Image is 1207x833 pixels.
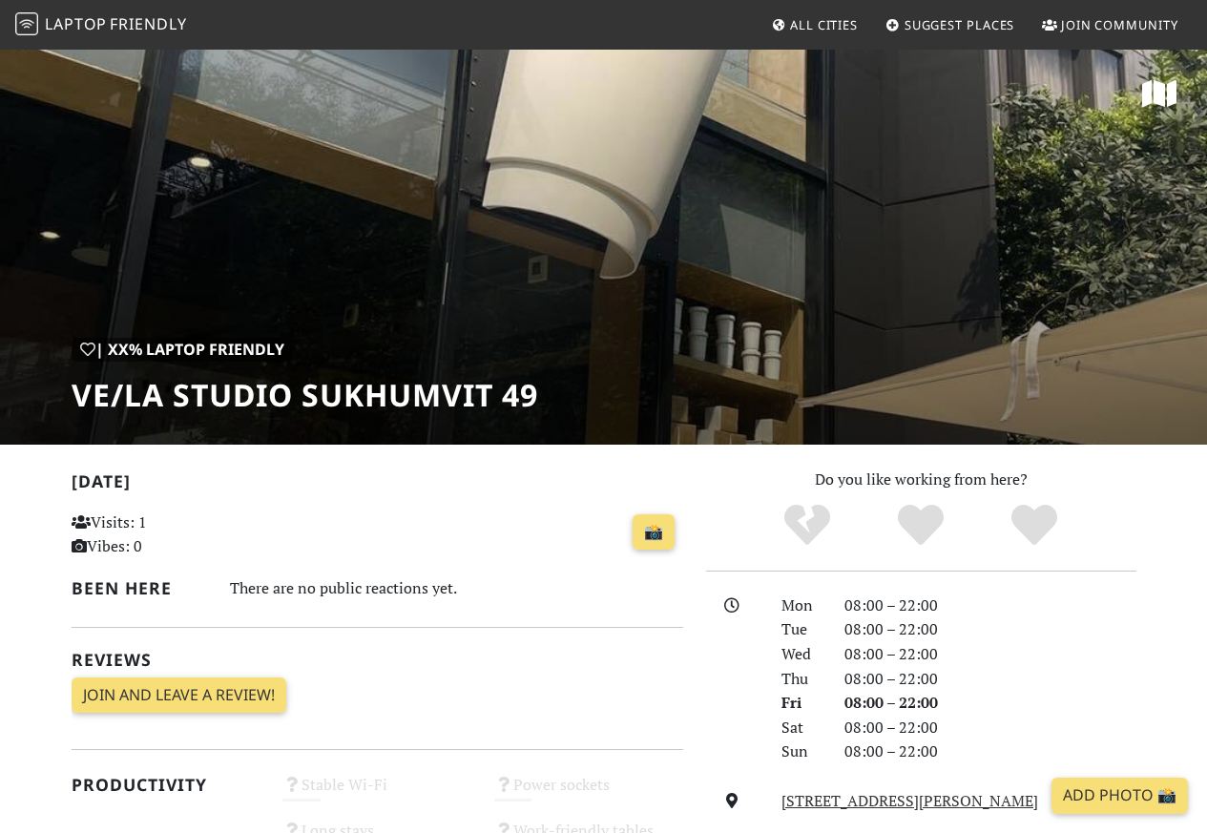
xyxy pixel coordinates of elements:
div: 08:00 – 22:00 [833,642,1148,667]
div: Sat [770,716,833,740]
div: 08:00 – 22:00 [833,716,1148,740]
span: Laptop [45,13,107,34]
p: Do you like working from here? [706,468,1136,492]
h2: Productivity [72,775,260,795]
div: Sun [770,739,833,764]
div: Definitely! [977,502,1091,550]
div: Tue [770,617,833,642]
div: | XX% Laptop Friendly [72,338,293,363]
div: 08:00 – 22:00 [833,739,1148,764]
h2: Been here [72,578,207,598]
div: 08:00 – 22:00 [833,617,1148,642]
a: LaptopFriendly LaptopFriendly [15,9,187,42]
a: Add Photo 📸 [1051,778,1188,814]
div: Mon [770,594,833,618]
div: Power sockets [483,771,695,817]
div: Thu [770,667,833,692]
h2: [DATE] [72,471,683,499]
div: Stable Wi-Fi [271,771,483,817]
span: Suggest Places [905,16,1015,33]
a: [STREET_ADDRESS][PERSON_NAME] [781,790,1038,811]
span: All Cities [790,16,858,33]
div: No [751,502,864,550]
h2: Reviews [72,650,683,670]
div: Yes [864,502,978,550]
div: Wed [770,642,833,667]
div: 08:00 – 22:00 [833,691,1148,716]
span: Friendly [110,13,186,34]
img: LaptopFriendly [15,12,38,35]
div: 08:00 – 22:00 [833,594,1148,618]
p: Visits: 1 Vibes: 0 [72,510,260,559]
div: 08:00 – 22:00 [833,667,1148,692]
a: 📸 [633,514,675,551]
a: All Cities [763,8,865,42]
a: Join and leave a review! [72,677,286,714]
div: There are no public reactions yet. [230,574,683,602]
a: Suggest Places [878,8,1023,42]
div: Fri [770,691,833,716]
span: Join Community [1061,16,1178,33]
h1: VE/LA Studio Sukhumvit 49 [72,377,538,413]
a: Join Community [1034,8,1186,42]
